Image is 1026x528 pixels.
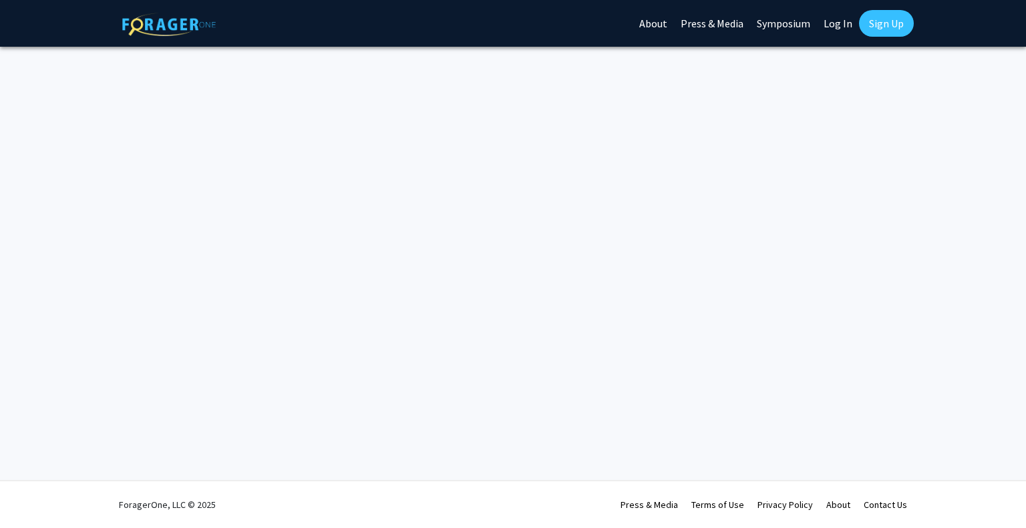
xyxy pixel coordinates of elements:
[826,499,850,511] a: About
[119,481,216,528] div: ForagerOne, LLC © 2025
[864,499,907,511] a: Contact Us
[859,10,914,37] a: Sign Up
[691,499,744,511] a: Terms of Use
[122,13,216,36] img: ForagerOne Logo
[621,499,678,511] a: Press & Media
[757,499,813,511] a: Privacy Policy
